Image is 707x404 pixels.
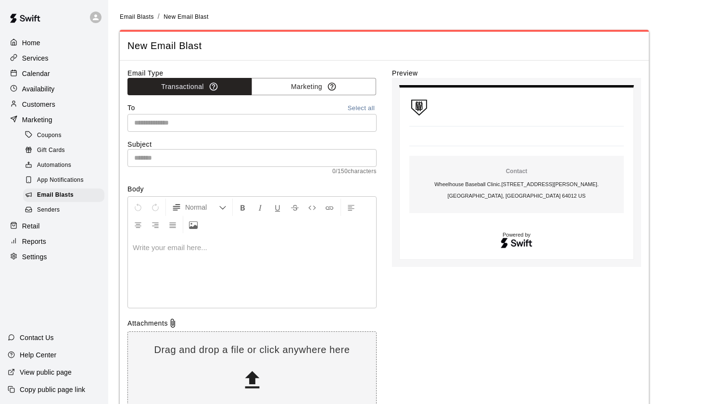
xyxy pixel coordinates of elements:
span: Automations [37,161,71,170]
label: To [127,103,135,114]
p: Copy public page link [20,385,85,394]
a: Coupons [23,128,108,143]
a: Retail [8,219,101,233]
p: Drag and drop a file or click anywhere here [128,343,376,356]
button: Insert Code [304,199,320,216]
span: Email Blasts [37,190,74,200]
a: Automations [23,158,108,173]
p: Availability [22,84,55,94]
div: Email Blasts [23,189,104,202]
a: App Notifications [23,173,108,188]
button: Transactional [127,78,252,96]
span: New Email Blast [127,39,641,52]
button: Redo [147,199,164,216]
button: Insert Link [321,199,338,216]
a: Services [8,51,101,65]
button: Format Bold [235,199,251,216]
div: Attachments [127,318,377,328]
p: Calendar [22,69,50,78]
a: Customers [8,97,101,112]
a: Email Blasts [23,188,108,203]
button: Format Strikethrough [287,199,303,216]
span: App Notifications [37,176,84,185]
a: Marketing [8,113,101,127]
a: Email Blasts [120,13,154,20]
button: Format Underline [269,199,286,216]
button: Format Italics [252,199,268,216]
div: Coupons [23,129,104,142]
button: Formatting Options [168,199,230,216]
a: Availability [8,82,101,96]
span: Normal [185,202,219,212]
span: New Email Blast [164,13,208,20]
p: Reports [22,237,46,246]
p: Contact Us [20,333,54,342]
div: Gift Cards [23,144,104,157]
p: Marketing [22,115,52,125]
div: Senders [23,203,104,217]
label: Preview [392,68,641,78]
li: / [158,12,160,22]
a: Reports [8,234,101,249]
img: Wheelhouse Baseball Clinic [409,97,429,116]
img: Swift logo [500,237,533,250]
span: Senders [37,205,60,215]
p: Home [22,38,40,48]
button: Upload Image [185,216,202,233]
nav: breadcrumb [120,12,695,22]
label: Email Type [127,68,377,78]
button: Undo [130,199,146,216]
p: View public page [20,367,72,377]
button: Marketing [252,78,376,96]
p: Wheelhouse Baseball Clinic . [STREET_ADDRESS][PERSON_NAME]. [GEOGRAPHIC_DATA], [GEOGRAPHIC_DATA] ... [413,178,620,202]
button: Justify Align [164,216,181,233]
button: Select all [346,103,377,114]
a: Home [8,36,101,50]
button: Center Align [130,216,146,233]
label: Body [127,184,377,194]
div: Automations [23,159,104,172]
p: Services [22,53,49,63]
div: App Notifications [23,174,104,187]
p: Help Center [20,350,56,360]
p: Powered by [409,232,624,238]
label: Subject [127,139,377,149]
a: Gift Cards [23,143,108,158]
span: 0 / 150 characters [127,167,377,177]
p: Contact [413,167,620,176]
a: Calendar [8,66,101,81]
a: Settings [8,250,101,264]
p: Customers [22,100,55,109]
a: Senders [23,203,108,218]
button: Left Align [343,199,359,216]
button: Right Align [147,216,164,233]
span: Coupons [37,131,62,140]
p: Settings [22,252,47,262]
span: Gift Cards [37,146,65,155]
p: Retail [22,221,40,231]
